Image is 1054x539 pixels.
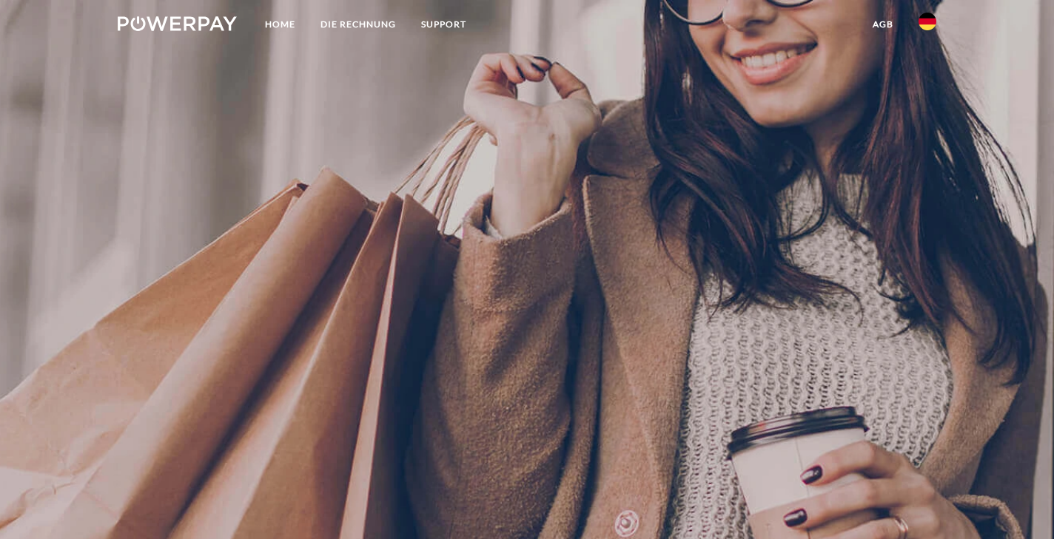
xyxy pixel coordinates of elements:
[308,11,409,38] a: DIE RECHNUNG
[409,11,479,38] a: SUPPORT
[252,11,308,38] a: Home
[919,13,936,30] img: de
[860,11,906,38] a: agb
[118,16,237,31] img: logo-powerpay-white.svg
